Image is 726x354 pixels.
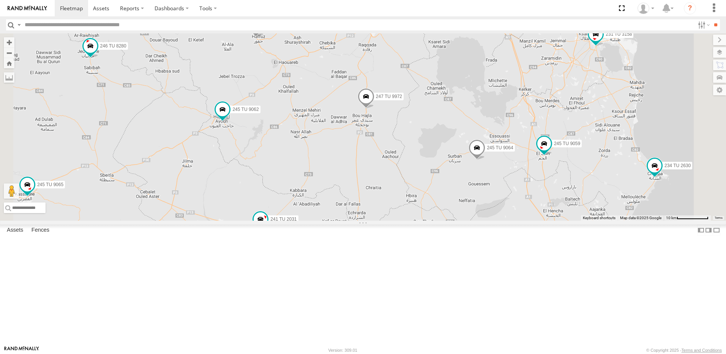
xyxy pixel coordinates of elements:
[37,182,63,187] span: 245 TU 9065
[4,58,14,68] button: Zoom Home
[684,2,696,14] i: ?
[646,348,722,352] div: © Copyright 2025 -
[715,217,723,220] a: Terms (opens in new tab)
[664,163,691,168] span: 234 TU 2630
[713,224,720,235] label: Hide Summary Table
[682,348,722,352] a: Terms and Conditions
[16,19,22,30] label: Search Query
[620,216,661,220] span: Map data ©2025 Google
[554,141,580,146] span: 245 TU 9059
[28,225,53,235] label: Fences
[4,183,19,199] button: Drag Pegman onto the map to open Street View
[4,47,14,58] button: Zoom out
[583,215,616,221] button: Keyboard shortcuts
[4,72,14,83] label: Measure
[100,43,126,49] span: 246 TU 8280
[666,216,677,220] span: 10 km
[8,6,47,11] img: rand-logo.svg
[487,145,513,150] span: 245 TU 9064
[713,85,726,95] label: Map Settings
[328,348,357,352] div: Version: 309.01
[635,3,657,14] div: Nejah Benkhalifa
[606,31,632,36] span: 231 TU 3158
[705,224,712,235] label: Dock Summary Table to the Right
[664,215,711,221] button: Map Scale: 10 km per 80 pixels
[232,107,259,112] span: 245 TU 9062
[4,346,39,354] a: Visit our Website
[376,94,402,99] span: 247 TU 9972
[3,225,27,235] label: Assets
[270,217,297,222] span: 241 TU 2031
[697,224,705,235] label: Dock Summary Table to the Left
[695,19,711,30] label: Search Filter Options
[4,37,14,47] button: Zoom in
